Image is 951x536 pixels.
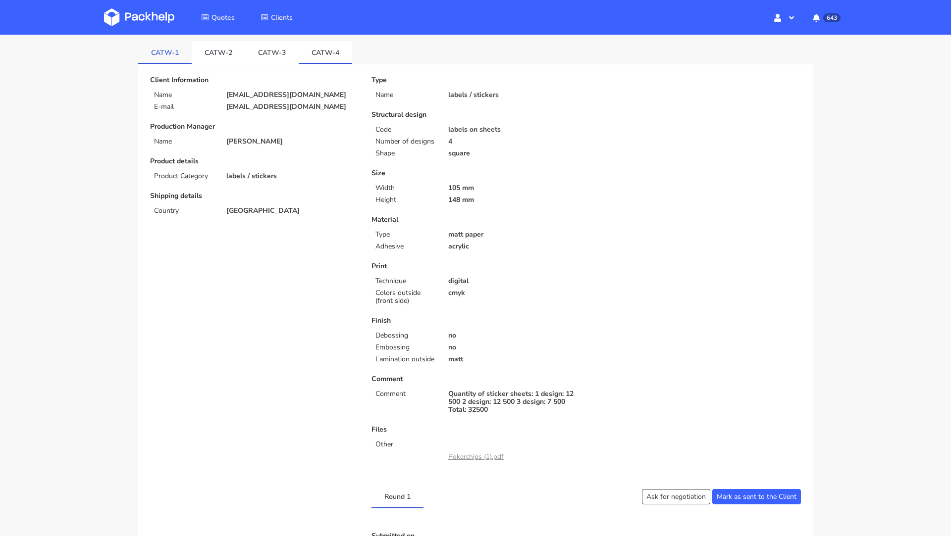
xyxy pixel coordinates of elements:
p: no [448,343,580,351]
p: Production Manager [150,123,358,131]
p: [EMAIL_ADDRESS][DOMAIN_NAME] [226,103,358,111]
p: [EMAIL_ADDRESS][DOMAIN_NAME] [226,91,358,99]
p: Size [371,169,579,177]
p: labels / stickers [448,91,580,99]
p: Product details [150,157,358,165]
p: Comment [375,390,436,398]
span: Quotes [211,13,235,22]
p: Other [375,440,436,448]
p: Product Category [154,172,214,180]
p: Name [154,91,214,99]
p: E-mail [154,103,214,111]
p: matt paper [448,231,580,239]
p: Debossing [375,332,436,340]
p: no [448,332,580,340]
a: CATW-4 [299,41,352,63]
p: Number of designs [375,138,436,146]
p: labels / stickers [226,172,358,180]
button: 643 [805,8,847,26]
a: CATW-2 [192,41,245,63]
img: Dashboard [104,8,174,26]
p: Structural design [371,111,579,119]
p: matt [448,355,580,363]
a: Round 1 [371,485,423,507]
p: Type [375,231,436,239]
p: square [448,149,580,157]
p: Colors outside (front side) [375,289,436,305]
span: Clients [271,13,293,22]
p: Country [154,207,214,215]
a: CATW-3 [245,41,299,63]
p: Files [371,426,579,434]
p: Height [375,196,436,204]
a: CATW-1 [138,41,192,63]
p: Quantity of sticker sheets: 1 design: 12 500 2 design: 12 500 3 design: 7 500 Total: 32500 [448,390,580,414]
p: Shape [375,149,436,157]
p: Technique [375,277,436,285]
p: Client Information [150,76,358,84]
p: Adhesive [375,243,436,250]
p: [PERSON_NAME] [226,138,358,146]
p: cmyk [448,289,580,297]
p: Finish [371,317,579,325]
p: Lamination outside [375,355,436,363]
p: Name [154,138,214,146]
button: Mark as sent to the Client [712,489,801,504]
span: 643 [823,13,841,22]
p: Comment [371,375,579,383]
a: Clients [249,8,305,26]
p: Name [375,91,436,99]
p: Width [375,184,436,192]
p: [GEOGRAPHIC_DATA] [226,207,358,215]
button: Ask for negotiation [642,489,710,504]
p: labels on sheets [448,126,580,134]
p: Print [371,262,579,270]
p: 105 mm [448,184,580,192]
p: Shipping details [150,192,358,200]
p: Type [371,76,579,84]
p: Embossing [375,343,436,351]
p: acrylic [448,243,580,250]
a: Quotes [189,8,247,26]
p: Material [371,216,579,224]
p: Code [375,126,436,134]
a: Pokerchips (1).pdf [448,452,504,461]
p: digital [448,277,580,285]
p: 4 [448,138,580,146]
p: 148 mm [448,196,580,204]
